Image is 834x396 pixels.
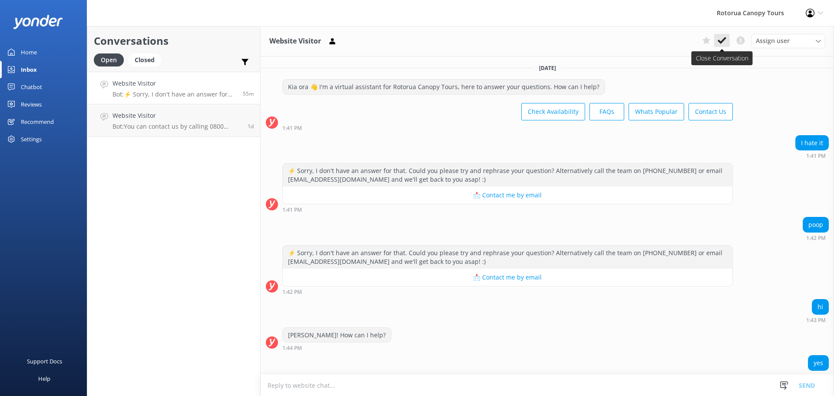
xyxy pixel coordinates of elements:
div: Oct 07 2025 01:44pm (UTC +13:00) Pacific/Auckland [282,345,391,351]
strong: 1:42 PM [282,290,302,295]
a: Closed [128,55,165,64]
div: ⚡ Sorry, I don't have an answer for that. Could you please try and rephrase your question? Altern... [283,246,732,269]
button: 📩 Contact me by email [283,269,732,286]
div: hi [812,299,828,314]
div: Oct 07 2025 01:41pm (UTC +13:00) Pacific/Auckland [795,153,829,159]
p: Bot: You can contact us by calling 0800 CANOPY (226679) toll-free within [GEOGRAPHIC_DATA] or [PH... [113,123,241,130]
div: Settings [21,130,42,148]
span: Oct 07 2025 01:44pm (UTC +13:00) Pacific/Auckland [243,90,254,97]
span: [DATE] [534,64,561,72]
strong: 1:41 PM [282,126,302,131]
h4: Website Visitor [113,79,236,88]
strong: 1:41 PM [806,153,826,159]
div: Closed [128,53,161,67]
div: Support Docs [27,353,62,370]
div: Oct 07 2025 01:42pm (UTC +13:00) Pacific/Auckland [803,235,829,241]
img: yonder-white-logo.png [13,15,63,29]
div: ⚡ Sorry, I don't have an answer for that. Could you please try and rephrase your question? Altern... [283,163,732,186]
div: Kia ora 👋 I'm a virtual assistant for Rotorua Canopy Tours, here to answer your questions. How ca... [283,80,605,94]
div: Inbox [21,61,37,78]
div: yes [808,356,828,370]
button: Whats Popular [629,103,684,120]
span: Oct 05 2025 07:01pm (UTC +13:00) Pacific/Auckland [248,123,254,130]
div: [PERSON_NAME]! How can I help? [283,328,391,343]
div: Help [38,370,50,387]
strong: 1:42 PM [806,236,826,241]
div: Chatbot [21,78,42,96]
div: Open [94,53,124,67]
strong: 1:44 PM [806,374,826,379]
a: Website VisitorBot:⚡ Sorry, I don't have an answer for that. Could you please try and rephrase yo... [87,72,260,104]
h4: Website Visitor [113,111,241,120]
h2: Conversations [94,33,254,49]
h3: Website Visitor [269,36,321,47]
div: Oct 07 2025 01:41pm (UTC +13:00) Pacific/Auckland [282,206,733,213]
div: Reviews [21,96,42,113]
div: Oct 07 2025 01:41pm (UTC +13:00) Pacific/Auckland [282,125,733,131]
strong: 1:41 PM [282,207,302,213]
button: FAQs [589,103,624,120]
div: Oct 07 2025 01:44pm (UTC +13:00) Pacific/Auckland [806,373,829,379]
div: Oct 07 2025 01:42pm (UTC +13:00) Pacific/Auckland [282,289,733,295]
button: Check Availability [521,103,585,120]
strong: 1:43 PM [806,318,826,323]
div: Assign User [751,34,825,48]
span: Assign user [756,36,790,46]
strong: 1:44 PM [282,346,302,351]
div: Oct 07 2025 01:43pm (UTC +13:00) Pacific/Auckland [806,317,829,323]
p: Bot: ⚡ Sorry, I don't have an answer for that. Could you please try and rephrase your question? A... [113,90,236,98]
div: poop [803,217,828,232]
button: 📩 Contact me by email [283,186,732,204]
div: Recommend [21,113,54,130]
div: Home [21,43,37,61]
div: I hate it [796,136,828,150]
button: Contact Us [688,103,733,120]
a: Website VisitorBot:You can contact us by calling 0800 CANOPY (226679) toll-free within [GEOGRAPHI... [87,104,260,137]
a: Open [94,55,128,64]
